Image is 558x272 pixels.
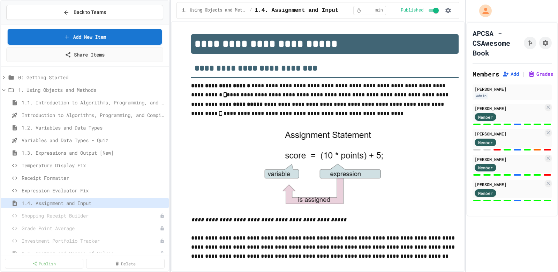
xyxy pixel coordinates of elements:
[401,8,424,13] span: Published
[475,105,543,111] div: [PERSON_NAME]
[18,86,166,94] span: 1. Using Objects and Methods
[74,9,106,16] span: Back to Teams
[18,74,166,81] span: 0: Getting Started
[473,28,521,58] h1: APCSA - CSAwesome Book
[22,199,166,207] span: 1.4. Assignment and Input
[249,8,252,13] span: /
[475,93,488,99] div: Admin
[22,212,160,219] span: Shopping Receipt Builder
[478,139,493,146] span: Member
[472,3,493,19] div: My Account
[475,156,543,162] div: [PERSON_NAME]
[5,259,83,269] a: Publish
[160,238,165,243] div: Unpublished
[182,8,247,13] span: 1. Using Objects and Methods
[22,187,166,194] span: Expression Evaluator Fix
[22,99,166,106] span: 1.1. Introduction to Algorithms, Programming, and Compilers
[22,225,160,232] span: Grade Point Average
[375,8,383,13] span: min
[6,5,163,20] button: Back to Teams
[475,86,550,92] div: [PERSON_NAME]
[22,174,166,182] span: Receipt Formatter
[502,71,519,78] button: Add
[22,111,166,119] span: Introduction to Algorithms, Programming, and Compilers
[522,70,525,78] span: |
[6,47,163,62] a: Share Items
[478,114,493,120] span: Member
[473,69,499,79] h2: Members
[475,181,543,188] div: [PERSON_NAME]
[160,251,165,256] div: Unpublished
[475,131,543,137] div: [PERSON_NAME]
[401,6,440,15] div: Content is published and visible to students
[22,137,166,144] span: Variables and Data Types - Quiz
[8,29,162,45] a: Add New Item
[255,6,339,15] span: 1.4. Assignment and Input
[86,259,165,269] a: Delete
[22,149,166,156] span: 1.3. Expressions and Output [New]
[160,213,165,218] div: Unpublished
[478,190,493,196] span: Member
[22,162,166,169] span: Temperature Display Fix
[524,37,536,49] button: Click to see fork details
[478,164,493,171] span: Member
[539,37,552,49] button: Assignment Settings
[22,124,166,131] span: 1.2. Variables and Data Types
[160,226,165,231] div: Unpublished
[22,237,160,244] span: Investment Portfolio Tracker
[528,71,553,78] button: Grades
[22,250,160,257] span: 1.5. Casting and Ranges of Values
